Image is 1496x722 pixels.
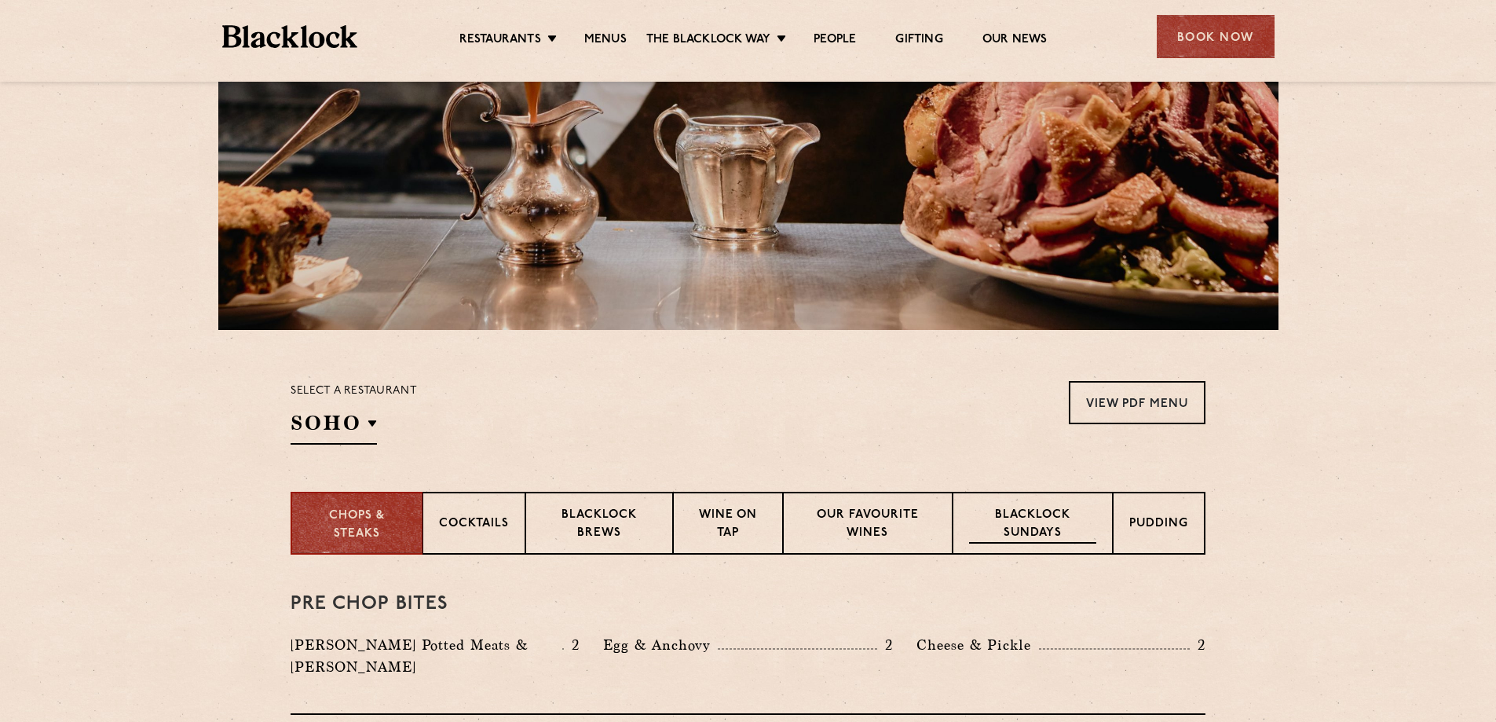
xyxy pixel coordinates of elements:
a: View PDF Menu [1069,381,1205,424]
a: Restaurants [459,32,541,49]
a: Gifting [895,32,942,49]
p: Egg & Anchovy [603,634,718,656]
p: Cheese & Pickle [916,634,1039,656]
p: Wine on Tap [689,507,766,544]
h2: SOHO [291,409,377,445]
h3: Pre Chop Bites [291,594,1205,614]
p: Pudding [1129,515,1188,535]
p: 2 [564,635,580,655]
a: The Blacklock Way [646,32,770,49]
div: Book Now [1157,15,1275,58]
p: Chops & Steaks [308,508,406,543]
p: Select a restaurant [291,381,417,401]
p: [PERSON_NAME] Potted Meats & [PERSON_NAME] [291,634,562,678]
img: BL_Textured_Logo-footer-cropped.svg [222,25,358,48]
p: 2 [877,635,893,655]
p: Cocktails [439,515,509,535]
a: Our News [982,32,1048,49]
p: Blacklock Sundays [969,507,1096,544]
a: People [814,32,856,49]
p: Blacklock Brews [542,507,657,544]
p: Our favourite wines [799,507,935,544]
p: 2 [1190,635,1205,655]
a: Menus [584,32,627,49]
